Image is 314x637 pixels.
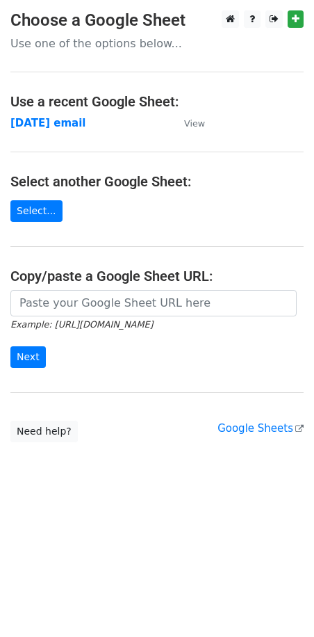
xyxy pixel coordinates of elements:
[10,346,46,368] input: Next
[170,117,205,129] a: View
[10,93,304,110] h4: Use a recent Google Sheet:
[10,290,297,316] input: Paste your Google Sheet URL here
[184,118,205,129] small: View
[10,10,304,31] h3: Choose a Google Sheet
[217,422,304,435] a: Google Sheets
[10,173,304,190] h4: Select another Google Sheet:
[10,200,63,222] a: Select...
[10,268,304,284] h4: Copy/paste a Google Sheet URL:
[10,36,304,51] p: Use one of the options below...
[10,117,86,129] a: [DATE] email
[10,319,153,330] small: Example: [URL][DOMAIN_NAME]
[10,421,78,442] a: Need help?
